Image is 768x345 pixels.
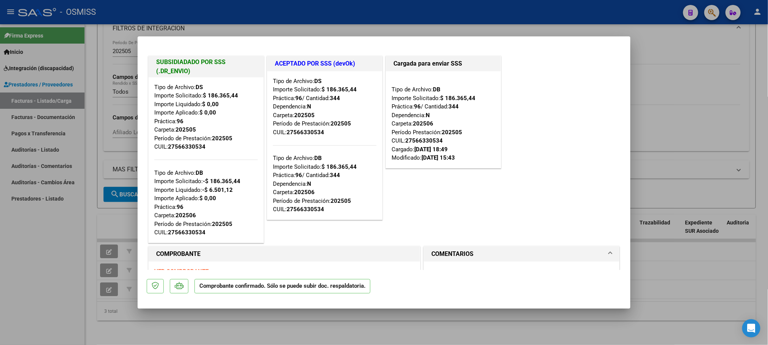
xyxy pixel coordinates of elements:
[202,187,233,193] strong: -$ 6.501,12
[742,319,760,337] div: Open Intercom Messenger
[154,268,208,275] a: VER COMPROBANTE
[168,228,205,237] div: 27566330534
[330,95,340,102] strong: 344
[392,77,495,162] div: Tipo de Archivo: Importe Solicitado: Práctica: / Cantidad: Dependencia: Carpeta: Período Prestaci...
[414,103,421,110] strong: 96
[212,135,232,142] strong: 202505
[321,163,357,170] strong: $ 186.365,44
[321,86,357,93] strong: $ 186.365,44
[330,172,340,179] strong: 344
[177,204,183,210] strong: 96
[426,112,430,119] strong: N
[168,143,205,151] div: 27566330534
[448,103,459,110] strong: 344
[413,120,433,127] strong: 202506
[196,84,203,91] strong: DS
[393,59,493,68] h1: Cargada para enviar SSS
[392,154,455,161] span: Modificado:
[154,151,258,237] div: Tipo de Archivo: Importe Solicitado: Importe Liquidado: Importe Aplicado: Práctica: Carpeta: Perí...
[314,78,321,85] strong: DS
[154,83,258,151] div: Tipo de Archivo: Importe Solicitado: Importe Liquidado: Importe Aplicado: Práctica: Carpeta: Perí...
[314,155,322,162] strong: DB
[422,154,455,161] strong: [DATE] 15:43
[176,126,196,133] strong: 202505
[287,205,324,214] div: 27566330534
[203,92,238,99] strong: $ 186.365,44
[202,101,219,108] strong: $ 0,00
[212,221,232,227] strong: 202505
[424,246,619,262] mat-expansion-panel-header: COMENTARIOS
[431,249,473,259] h1: COMENTARIOS
[442,129,462,136] strong: 202505
[199,195,216,202] strong: $ 0,00
[440,95,475,102] strong: $ 186.365,44
[273,136,376,214] div: Tipo de Archivo: Importe Solicitado: Práctica: / Cantidad: Dependencia: Carpeta: Período de Prest...
[273,77,376,137] div: Tipo de Archivo: Importe Solicitado: Práctica: / Cantidad: Dependencia: Carpeta: Período de Prest...
[307,180,311,187] strong: N
[295,95,302,102] strong: 96
[331,198,351,204] strong: 202505
[294,189,315,196] strong: 202506
[294,112,315,119] strong: 202505
[156,58,256,76] h1: SUBSIDIADADO POR SSS (.DR_ENVIO)
[199,109,216,116] strong: $ 0,00
[194,279,370,294] p: Comprobante confirmado. Sólo se puede subir doc. respaldatoria.
[177,118,183,125] strong: 96
[176,212,196,219] strong: 202506
[405,136,443,145] div: 27566330534
[433,86,440,93] strong: DB
[275,59,375,68] h1: ACEPTADO POR SSS (devOk)
[414,146,448,153] strong: [DATE] 18:49
[196,169,203,176] strong: DB
[156,250,201,257] strong: COMPROBANTE
[203,178,240,185] strong: -$ 186.365,44
[287,128,324,137] div: 27566330534
[295,172,302,179] strong: 96
[331,120,351,127] strong: 202505
[307,103,311,110] strong: N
